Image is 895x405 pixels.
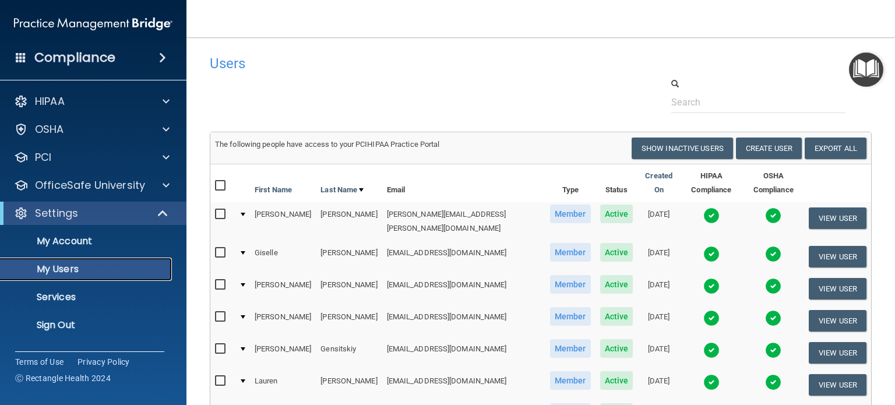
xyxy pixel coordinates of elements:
p: OSHA [35,122,64,136]
p: Settings [35,206,78,220]
img: tick.e7d51cea.svg [703,310,720,326]
span: Active [600,275,633,294]
img: tick.e7d51cea.svg [703,246,720,262]
p: My Account [8,235,167,247]
button: View User [809,246,866,267]
span: Member [550,205,591,223]
span: Active [600,307,633,326]
span: Member [550,371,591,390]
input: Search [671,91,845,113]
button: View User [809,310,866,332]
td: [EMAIL_ADDRESS][DOMAIN_NAME] [382,337,545,369]
span: Ⓒ Rectangle Health 2024 [15,372,111,384]
td: [EMAIL_ADDRESS][DOMAIN_NAME] [382,273,545,305]
button: Open Resource Center [849,52,883,87]
a: HIPAA [14,94,170,108]
td: [DATE] [637,202,680,241]
span: Member [550,339,591,358]
img: tick.e7d51cea.svg [765,246,781,262]
img: tick.e7d51cea.svg [703,207,720,224]
td: [DATE] [637,241,680,273]
button: Show Inactive Users [632,138,733,159]
td: [PERSON_NAME][EMAIL_ADDRESS][PERSON_NAME][DOMAIN_NAME] [382,202,545,241]
p: HIPAA [35,94,65,108]
td: [EMAIL_ADDRESS][DOMAIN_NAME] [382,305,545,337]
td: Giselle [250,241,316,273]
p: My Users [8,263,167,275]
td: Gensitskiy [316,337,382,369]
td: [PERSON_NAME] [250,305,316,337]
td: [PERSON_NAME] [316,305,382,337]
img: tick.e7d51cea.svg [765,310,781,326]
td: [PERSON_NAME] [316,241,382,273]
th: Email [382,164,545,202]
span: Active [600,371,633,390]
a: Last Name [320,183,364,197]
a: Created On [642,169,675,197]
span: Member [550,307,591,326]
td: [DATE] [637,273,680,305]
td: [DATE] [637,337,680,369]
img: tick.e7d51cea.svg [703,278,720,294]
p: OfficeSafe University [35,178,145,192]
td: [PERSON_NAME] [316,369,382,401]
td: [PERSON_NAME] [316,273,382,305]
a: PCI [14,150,170,164]
img: tick.e7d51cea.svg [703,342,720,358]
td: [DATE] [637,369,680,401]
span: Member [550,275,591,294]
img: tick.e7d51cea.svg [765,278,781,294]
th: Status [596,164,638,202]
p: Sign Out [8,319,167,331]
img: PMB logo [14,12,172,36]
img: tick.e7d51cea.svg [703,374,720,390]
a: First Name [255,183,292,197]
td: [DATE] [637,305,680,337]
a: Export All [805,138,866,159]
a: Settings [14,206,169,220]
button: View User [809,278,866,300]
td: [PERSON_NAME] [250,202,316,241]
a: OSHA [14,122,170,136]
th: OSHA Compliance [742,164,804,202]
span: Active [600,339,633,358]
th: HIPAA Compliance [680,164,742,202]
button: View User [809,342,866,364]
td: [PERSON_NAME] [250,337,316,369]
h4: Users [210,56,589,71]
th: Type [545,164,596,202]
img: tick.e7d51cea.svg [765,342,781,358]
span: Member [550,243,591,262]
p: Services [8,291,167,303]
td: [EMAIL_ADDRESS][DOMAIN_NAME] [382,369,545,401]
h4: Compliance [34,50,115,66]
button: View User [809,374,866,396]
td: Lauren [250,369,316,401]
td: [PERSON_NAME] [250,273,316,305]
span: The following people have access to your PCIHIPAA Practice Portal [215,140,440,149]
span: Active [600,205,633,223]
img: tick.e7d51cea.svg [765,207,781,224]
p: PCI [35,150,51,164]
a: Privacy Policy [77,356,130,368]
td: [EMAIL_ADDRESS][DOMAIN_NAME] [382,241,545,273]
button: Create User [736,138,802,159]
button: View User [809,207,866,229]
td: [PERSON_NAME] [316,202,382,241]
span: Active [600,243,633,262]
a: Terms of Use [15,356,64,368]
img: tick.e7d51cea.svg [765,374,781,390]
a: OfficeSafe University [14,178,170,192]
